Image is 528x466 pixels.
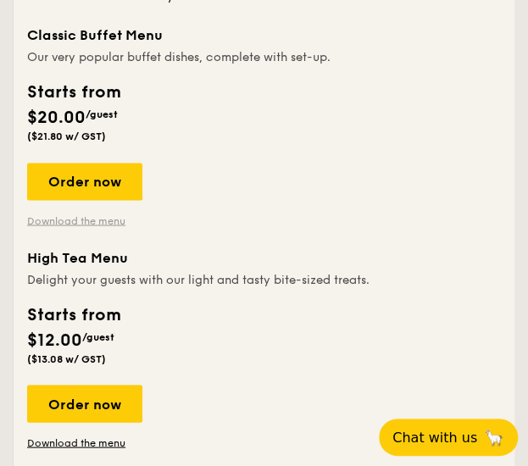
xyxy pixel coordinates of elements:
[27,435,142,449] a: Download the menu
[484,428,504,447] span: 🦙
[27,352,106,364] span: ($13.08 w/ GST)
[27,130,106,142] span: ($21.80 w/ GST)
[379,419,518,456] button: Chat with us🦙
[27,302,258,327] div: Starts from
[392,430,477,446] span: Chat with us
[27,385,142,422] div: Order now
[27,330,82,350] span: $12.00
[27,80,258,105] div: Starts from
[82,330,114,342] span: /guest
[27,247,501,268] div: High Tea Menu
[27,108,86,128] span: $20.00
[27,163,142,200] div: Order now
[27,214,142,227] a: Download the menu
[27,49,501,66] div: Our very popular buffet dishes, complete with set-up.
[27,271,501,288] div: Delight your guests with our light and tasty bite-sized treats.
[86,108,118,120] span: /guest
[27,25,501,46] div: Classic Buffet Menu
